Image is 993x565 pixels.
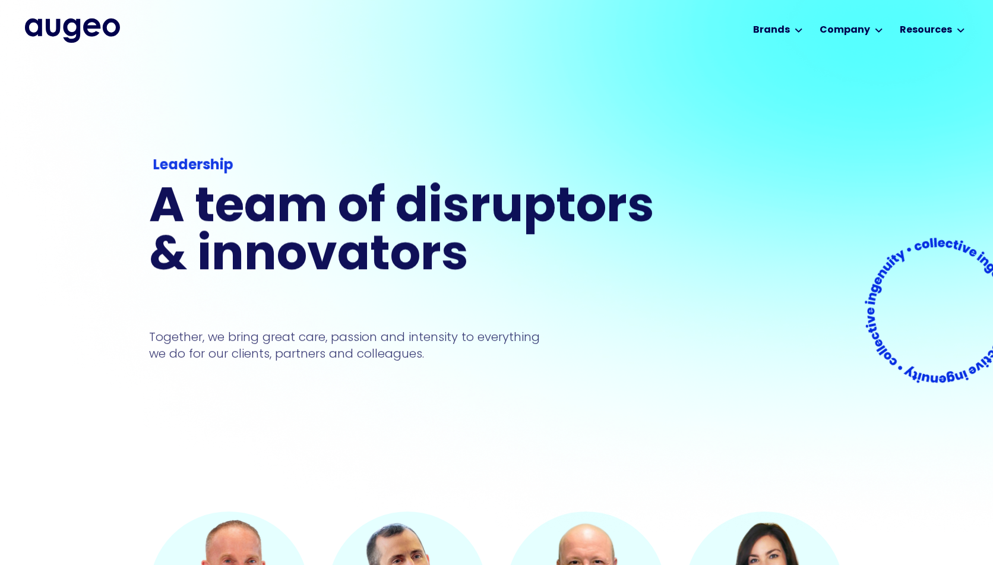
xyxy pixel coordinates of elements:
div: Leadership [153,156,658,176]
div: Company [820,23,870,37]
div: Resources [900,23,952,37]
a: home [25,18,120,42]
img: Augeo's full logo in midnight blue. [25,18,120,42]
p: Together, we bring great care, passion and intensity to everything we do for our clients, partner... [149,329,558,362]
div: Brands [753,23,790,37]
h1: A team of disruptors & innovators [149,185,662,282]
